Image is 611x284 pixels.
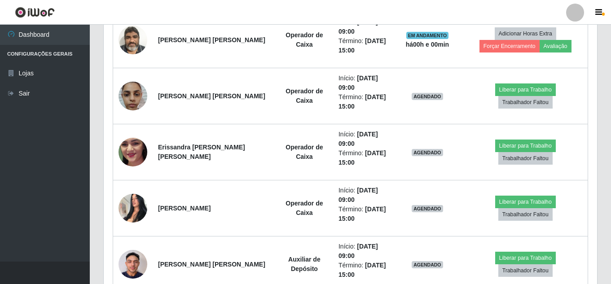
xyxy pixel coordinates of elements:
[338,131,378,147] time: [DATE] 09:00
[338,36,386,55] li: Término:
[286,144,323,160] strong: Operador de Caixa
[406,41,449,48] strong: há 00 h e 00 min
[338,74,386,92] li: Início:
[540,40,571,52] button: Avaliação
[412,261,443,268] span: AGENDADO
[479,40,540,52] button: Forçar Encerramento
[338,74,378,91] time: [DATE] 09:00
[158,36,265,44] strong: [PERSON_NAME] [PERSON_NAME]
[119,120,147,184] img: 1754158372592.jpeg
[412,93,443,100] span: AGENDADO
[498,96,553,109] button: Trabalhador Faltou
[495,140,556,152] button: Liberar para Trabalho
[119,21,147,59] img: 1625107347864.jpeg
[495,252,556,264] button: Liberar para Trabalho
[338,186,386,205] li: Início:
[338,261,386,280] li: Término:
[338,205,386,223] li: Término:
[119,245,147,283] img: 1754834692100.jpeg
[412,205,443,212] span: AGENDADO
[338,149,386,167] li: Término:
[119,77,147,115] img: 1752766902876.jpeg
[495,196,556,208] button: Liberar para Trabalho
[158,261,265,268] strong: [PERSON_NAME] [PERSON_NAME]
[338,242,386,261] li: Início:
[498,152,553,165] button: Trabalhador Faltou
[158,144,245,160] strong: Erissandra [PERSON_NAME] [PERSON_NAME]
[412,149,443,156] span: AGENDADO
[288,256,321,272] strong: Auxiliar de Depósito
[338,17,386,36] li: Início:
[495,27,556,40] button: Adicionar Horas Extra
[338,187,378,203] time: [DATE] 09:00
[498,264,553,277] button: Trabalhador Faltou
[119,189,147,227] img: 1756297923426.jpeg
[338,130,386,149] li: Início:
[498,208,553,221] button: Trabalhador Faltou
[286,200,323,216] strong: Operador de Caixa
[15,7,55,18] img: CoreUI Logo
[286,87,323,104] strong: Operador de Caixa
[158,205,211,212] strong: [PERSON_NAME]
[406,32,449,39] span: EM ANDAMENTO
[338,243,378,259] time: [DATE] 09:00
[286,31,323,48] strong: Operador de Caixa
[338,92,386,111] li: Término:
[158,92,265,100] strong: [PERSON_NAME] [PERSON_NAME]
[495,83,556,96] button: Liberar para Trabalho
